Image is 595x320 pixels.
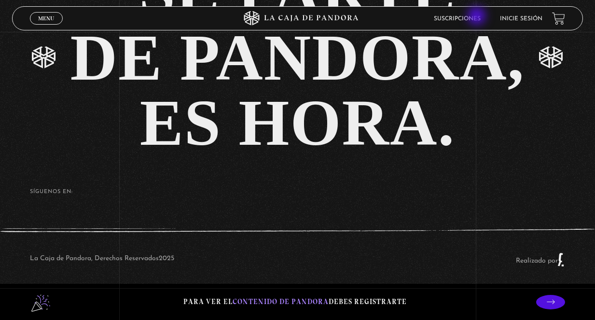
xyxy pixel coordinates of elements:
[30,252,174,267] p: La Caja de Pandora, Derechos Reservados 2025
[183,295,407,308] p: Para ver el debes registrarte
[434,16,481,22] a: Suscripciones
[552,12,565,25] a: View your shopping cart
[38,15,54,21] span: Menu
[500,16,542,22] a: Inicie sesión
[30,189,566,195] h4: SÍguenos en:
[35,24,57,30] span: Cerrar
[233,297,329,306] span: contenido de Pandora
[516,257,565,264] a: Realizado por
